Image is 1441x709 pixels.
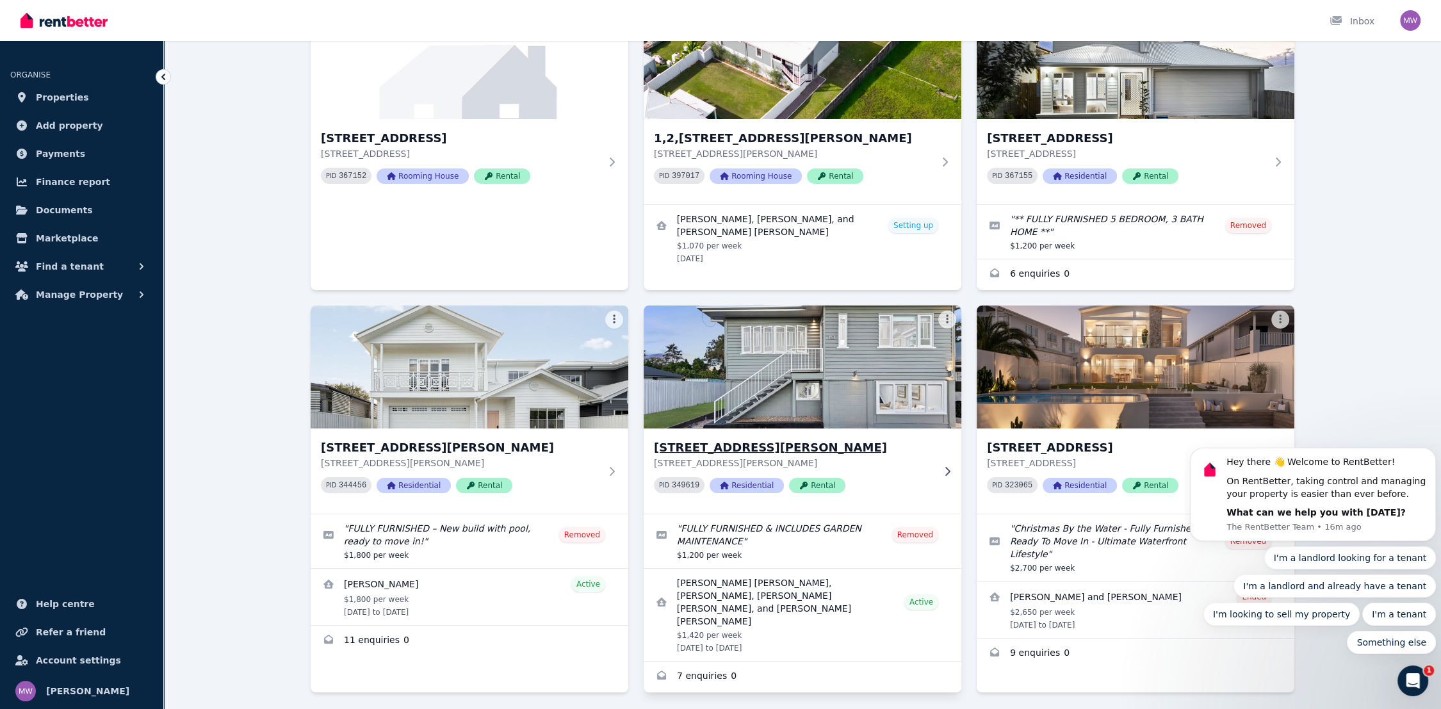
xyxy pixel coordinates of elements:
[474,168,530,184] span: Rental
[654,147,933,160] p: [STREET_ADDRESS][PERSON_NAME]
[644,662,961,692] a: Enquiries for 43 Carter Street, Northgate
[659,172,669,179] small: PID
[977,205,1294,259] a: Edit listing: ** FULLY FURNISHED 5 BEDROOM, 3 BATH HOME **
[644,306,961,514] a: 43 Carter Street, Northgate[STREET_ADDRESS][PERSON_NAME][STREET_ADDRESS][PERSON_NAME]PID 349619Re...
[987,457,1266,469] p: [STREET_ADDRESS]
[10,169,153,195] a: Finance report
[992,172,1002,179] small: PID
[1424,665,1434,676] span: 1
[1043,478,1117,493] span: Residential
[36,287,123,302] span: Manage Property
[321,457,600,469] p: [STREET_ADDRESS][PERSON_NAME]
[10,113,153,138] a: Add property
[992,482,1002,489] small: PID
[10,282,153,307] button: Manage Property
[10,70,51,79] span: ORGANISE
[10,225,153,251] a: Marketplace
[654,439,933,457] h3: [STREET_ADDRESS][PERSON_NAME]
[977,639,1294,669] a: Enquiries for 82 Coolum Parade, Newport
[36,231,98,246] span: Marketplace
[1005,172,1032,181] code: 367155
[10,141,153,167] a: Payments
[36,596,95,612] span: Help centre
[977,582,1294,638] a: View details for Shaun Erasmus and Jeff Steine
[710,168,802,184] span: Rooming House
[977,306,1294,514] a: 82 Coolum Parade, Newport[STREET_ADDRESS][STREET_ADDRESS]PID 323065ResidentialRental
[311,626,628,656] a: Enquiries for 22 Mann Avenue, Northgate
[636,302,970,432] img: 43 Carter Street, Northgate
[10,85,153,110] a: Properties
[10,254,153,279] button: Find a tenant
[311,514,628,568] a: Edit listing: FULLY FURNISHED – New build with pool, ready to move in!
[10,197,153,223] a: Documents
[977,514,1294,581] a: Edit listing: Christmas By the Water - Fully Furnished & Ready To Move In - Ultimate Waterfront L...
[654,129,933,147] h3: 1,2,[STREET_ADDRESS][PERSON_NAME]
[644,205,961,272] a: View details for Hanna Thompson, Craig Jones, and Blessing Peter Tapiwa Matambanadzo
[36,624,106,640] span: Refer a friend
[46,683,129,699] span: [PERSON_NAME]
[377,478,451,493] span: Residential
[977,259,1294,290] a: Enquiries for 15 Aurora St, Spring Mountain
[36,146,85,161] span: Payments
[659,482,669,489] small: PID
[339,481,366,490] code: 344456
[321,147,600,160] p: [STREET_ADDRESS]
[1122,478,1178,493] span: Rental
[1400,10,1421,31] img: Melinda Williams
[987,147,1266,160] p: [STREET_ADDRESS]
[672,172,699,181] code: 397017
[1330,15,1374,28] div: Inbox
[10,648,153,673] a: Account settings
[10,591,153,617] a: Help centre
[1397,665,1428,696] iframe: Intercom live chat
[36,118,103,133] span: Add property
[987,439,1266,457] h3: [STREET_ADDRESS]
[10,619,153,645] a: Refer a friend
[1043,168,1117,184] span: Residential
[987,129,1266,147] h3: [STREET_ADDRESS]
[36,259,104,274] span: Find a tenant
[977,306,1294,428] img: 82 Coolum Parade, Newport
[326,172,336,179] small: PID
[321,439,600,457] h3: [STREET_ADDRESS][PERSON_NAME]
[311,306,628,514] a: 22 Mann Avenue, Northgate[STREET_ADDRESS][PERSON_NAME][STREET_ADDRESS][PERSON_NAME]PID 344456Resi...
[326,482,336,489] small: PID
[456,478,512,493] span: Rental
[644,569,961,661] a: View details for Fletcher Elizabeth Casey, Hanna Thompson, Jesse Ross Howlett, and Olivia Margare...
[15,681,36,701] img: Melinda Williams
[789,478,845,493] span: Rental
[1005,481,1032,490] code: 323065
[36,202,93,218] span: Documents
[672,481,699,490] code: 349619
[321,129,600,147] h3: [STREET_ADDRESS]
[1122,168,1178,184] span: Rental
[36,90,89,105] span: Properties
[20,11,108,30] img: RentBetter
[654,457,933,469] p: [STREET_ADDRESS][PERSON_NAME]
[377,168,469,184] span: Rooming House
[1271,311,1289,329] button: More options
[807,168,863,184] span: Rental
[36,653,121,668] span: Account settings
[311,569,628,625] a: View details for Lloyd Fergestad
[1185,323,1441,674] iframe: Intercom notifications message
[311,306,628,428] img: 22 Mann Avenue, Northgate
[605,311,623,329] button: More options
[339,172,366,181] code: 367152
[938,311,956,329] button: More options
[710,478,784,493] span: Residential
[644,514,961,568] a: Edit listing: FULLY FURNISHED & INCLUDES GARDEN MAINTENANCE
